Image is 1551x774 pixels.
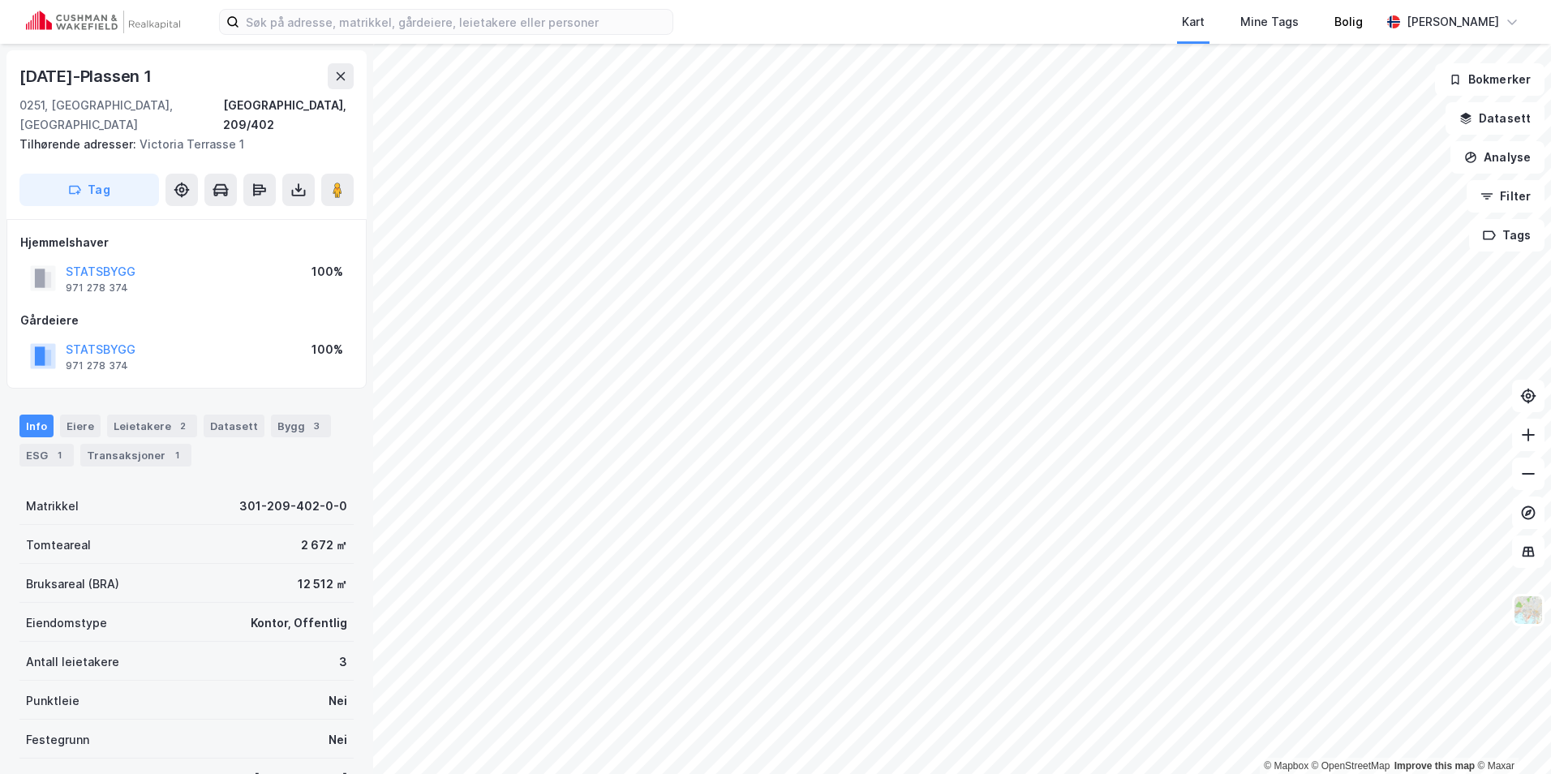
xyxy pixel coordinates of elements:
div: 3 [308,418,324,434]
div: Nei [329,730,347,750]
div: 12 512 ㎡ [298,574,347,594]
div: 301-209-402-0-0 [239,497,347,516]
div: Kontor, Offentlig [251,613,347,633]
div: 0251, [GEOGRAPHIC_DATA], [GEOGRAPHIC_DATA] [19,96,223,135]
img: Z [1513,595,1544,626]
div: Hjemmelshaver [20,233,353,252]
div: Bruksareal (BRA) [26,574,119,594]
div: [GEOGRAPHIC_DATA], 209/402 [223,96,354,135]
div: [DATE]-Plassen 1 [19,63,155,89]
a: Improve this map [1394,760,1475,772]
div: Datasett [204,415,264,437]
div: Victoria Terrasse 1 [19,135,341,154]
div: 971 278 374 [66,282,128,295]
button: Tags [1469,219,1545,252]
div: 1 [51,447,67,463]
div: Info [19,415,54,437]
button: Bokmerker [1435,63,1545,96]
div: Bygg [271,415,331,437]
button: Analyse [1450,141,1545,174]
div: 971 278 374 [66,359,128,372]
div: Matrikkel [26,497,79,516]
div: Mine Tags [1240,12,1299,32]
button: Tag [19,174,159,206]
div: [PERSON_NAME] [1407,12,1499,32]
img: cushman-wakefield-realkapital-logo.202ea83816669bd177139c58696a8fa1.svg [26,11,180,33]
button: Filter [1467,180,1545,213]
a: Mapbox [1264,760,1308,772]
div: Gårdeiere [20,311,353,330]
input: Søk på adresse, matrikkel, gårdeiere, leietakere eller personer [239,10,672,34]
div: 1 [169,447,185,463]
div: Antall leietakere [26,652,119,672]
div: 3 [339,652,347,672]
div: Bolig [1334,12,1363,32]
div: Tomteareal [26,535,91,555]
span: Tilhørende adresser: [19,137,140,151]
div: Kontrollprogram for chat [1470,696,1551,774]
div: 2 [174,418,191,434]
div: Leietakere [107,415,197,437]
div: 100% [311,340,343,359]
div: ESG [19,444,74,467]
button: Datasett [1446,102,1545,135]
div: Transaksjoner [80,444,191,467]
div: Nei [329,691,347,711]
div: Punktleie [26,691,79,711]
div: Eiere [60,415,101,437]
div: 2 672 ㎡ [301,535,347,555]
div: Kart [1182,12,1205,32]
a: OpenStreetMap [1312,760,1390,772]
div: Festegrunn [26,730,89,750]
div: Eiendomstype [26,613,107,633]
iframe: Chat Widget [1470,696,1551,774]
div: 100% [311,262,343,282]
